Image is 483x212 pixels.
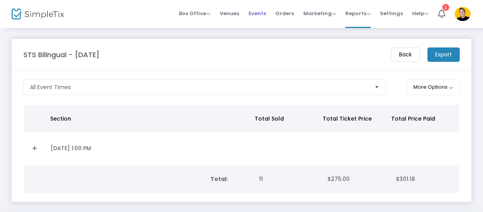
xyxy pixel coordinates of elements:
[23,49,100,60] m-panel-title: STS Bilingual - [DATE]
[303,10,336,17] span: Marketing
[323,115,372,123] span: Total Ticket Price
[391,47,420,62] m-button: Back
[220,4,239,23] span: Venues
[412,10,429,17] span: Help
[24,165,459,193] div: Data table
[24,105,459,165] div: Data table
[28,142,41,154] a: Expand Details
[395,175,415,183] span: $301.18
[45,105,250,132] th: Section
[46,132,253,165] td: [DATE] 1:00 PM
[248,4,266,23] span: Events
[30,83,71,91] span: All Event Times
[259,175,263,183] span: 11
[327,175,350,183] span: $275.00
[442,4,449,11] div: 1
[250,105,318,132] th: Total Sold
[427,47,460,62] m-button: Export
[407,79,460,95] button: More Options
[210,175,227,183] b: Total:
[371,80,382,95] button: Select
[391,115,435,123] span: Total Price Paid
[179,10,210,17] span: Box Office
[345,10,371,17] span: Reports
[275,4,294,23] span: Orders
[380,4,403,23] span: Settings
